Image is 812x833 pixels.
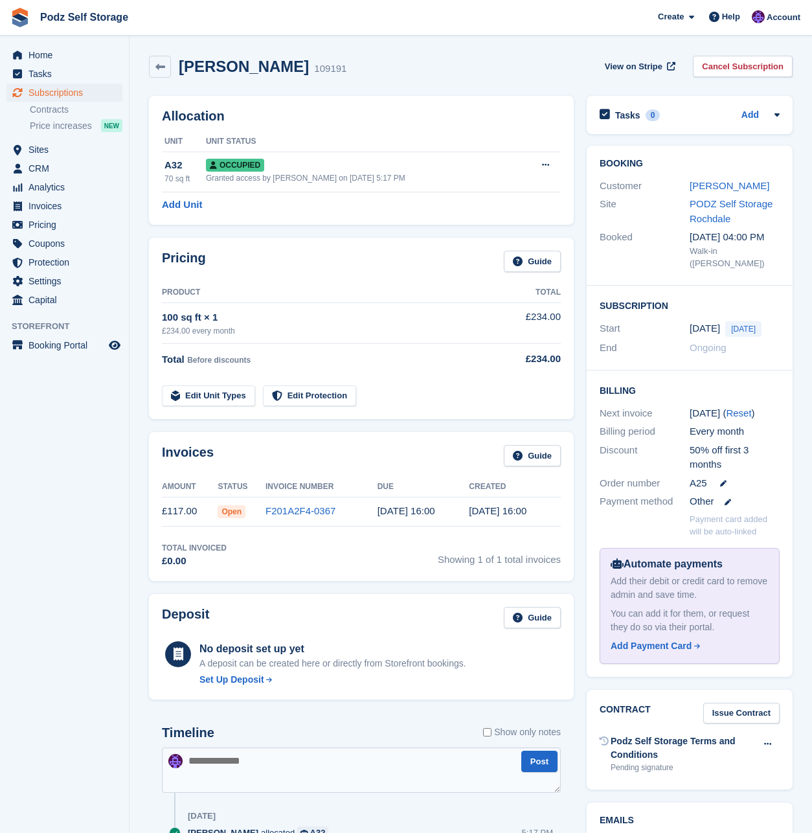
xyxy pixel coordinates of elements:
[162,497,218,526] td: £117.00
[6,65,122,83] a: menu
[12,320,129,333] span: Storefront
[162,354,185,365] span: Total
[693,56,793,77] a: Cancel Subscription
[101,119,122,132] div: NEW
[188,811,216,821] div: [DATE]
[726,407,751,418] a: Reset
[500,302,561,343] td: £234.00
[30,119,122,133] a: Price increases NEW
[6,216,122,234] a: menu
[438,542,561,569] span: Showing 1 of 1 total invoices
[469,505,526,516] time: 2025-09-19 15:00:19 UTC
[611,575,769,602] div: Add their debit or credit card to remove admin and save time.
[28,272,106,290] span: Settings
[28,65,106,83] span: Tasks
[28,178,106,196] span: Analytics
[28,141,106,159] span: Sites
[6,141,122,159] a: menu
[615,109,640,121] h2: Tasks
[6,84,122,102] a: menu
[500,352,561,367] div: £234.00
[314,62,346,76] div: 109191
[690,406,780,421] div: [DATE] ( )
[690,424,780,439] div: Every month
[378,477,469,497] th: Due
[703,703,780,724] a: Issue Contract
[187,356,251,365] span: Before discounts
[600,230,690,270] div: Booked
[611,639,763,653] a: Add Payment Card
[6,46,122,64] a: menu
[28,234,106,253] span: Coupons
[10,8,30,27] img: stora-icon-8386f47178a22dfd0bd8f6a31ec36ba5ce8667c1dd55bd0f319d3a0aa187defe.svg
[690,494,780,509] div: Other
[690,342,727,353] span: Ongoing
[600,341,690,356] div: End
[6,197,122,215] a: menu
[741,108,759,123] a: Add
[600,406,690,421] div: Next invoice
[28,336,106,354] span: Booking Portal
[690,180,769,191] a: [PERSON_NAME]
[646,109,660,121] div: 0
[218,477,265,497] th: Status
[28,159,106,177] span: CRM
[30,104,122,116] a: Contracts
[164,158,206,173] div: A32
[600,321,690,337] div: Start
[206,131,518,152] th: Unit Status
[600,476,690,491] div: Order number
[28,216,106,234] span: Pricing
[469,477,561,497] th: Created
[162,607,209,628] h2: Deposit
[600,703,651,724] h2: Contract
[162,310,500,325] div: 100 sq ft × 1
[504,607,561,628] a: Guide
[162,325,500,337] div: £234.00 every month
[107,337,122,353] a: Preview store
[611,639,692,653] div: Add Payment Card
[504,251,561,272] a: Guide
[162,131,206,152] th: Unit
[611,556,769,572] div: Automate payments
[30,120,92,132] span: Price increases
[162,385,255,407] a: Edit Unit Types
[600,383,780,396] h2: Billing
[6,159,122,177] a: menu
[265,505,335,516] a: F201A2F4-0367
[162,198,202,212] a: Add Unit
[690,198,773,224] a: PODZ Self Storage Rochdale
[722,10,740,23] span: Help
[690,476,707,491] span: A25
[6,291,122,309] a: menu
[600,197,690,226] div: Site
[752,10,765,23] img: Jawed Chowdhary
[690,245,780,270] div: Walk-in ([PERSON_NAME])
[600,816,780,826] h2: Emails
[162,251,206,272] h2: Pricing
[725,321,761,337] span: [DATE]
[28,291,106,309] span: Capital
[658,10,684,23] span: Create
[162,282,500,303] th: Product
[162,725,214,740] h2: Timeline
[6,234,122,253] a: menu
[199,673,466,687] a: Set Up Deposit
[690,230,780,245] div: [DATE] 04:00 PM
[600,443,690,472] div: Discount
[690,513,780,538] p: Payment card added will be auto-linked
[199,673,264,687] div: Set Up Deposit
[164,173,206,185] div: 70 sq ft
[690,443,780,472] div: 50% off first 3 months
[600,424,690,439] div: Billing period
[611,762,756,773] div: Pending signature
[6,178,122,196] a: menu
[521,751,558,772] button: Post
[35,6,133,28] a: Podz Self Storage
[162,445,214,466] h2: Invoices
[6,253,122,271] a: menu
[690,321,720,336] time: 2025-09-19 00:00:00 UTC
[263,385,356,407] a: Edit Protection
[199,657,466,670] p: A deposit can be created here or directly from Storefront bookings.
[600,179,690,194] div: Customer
